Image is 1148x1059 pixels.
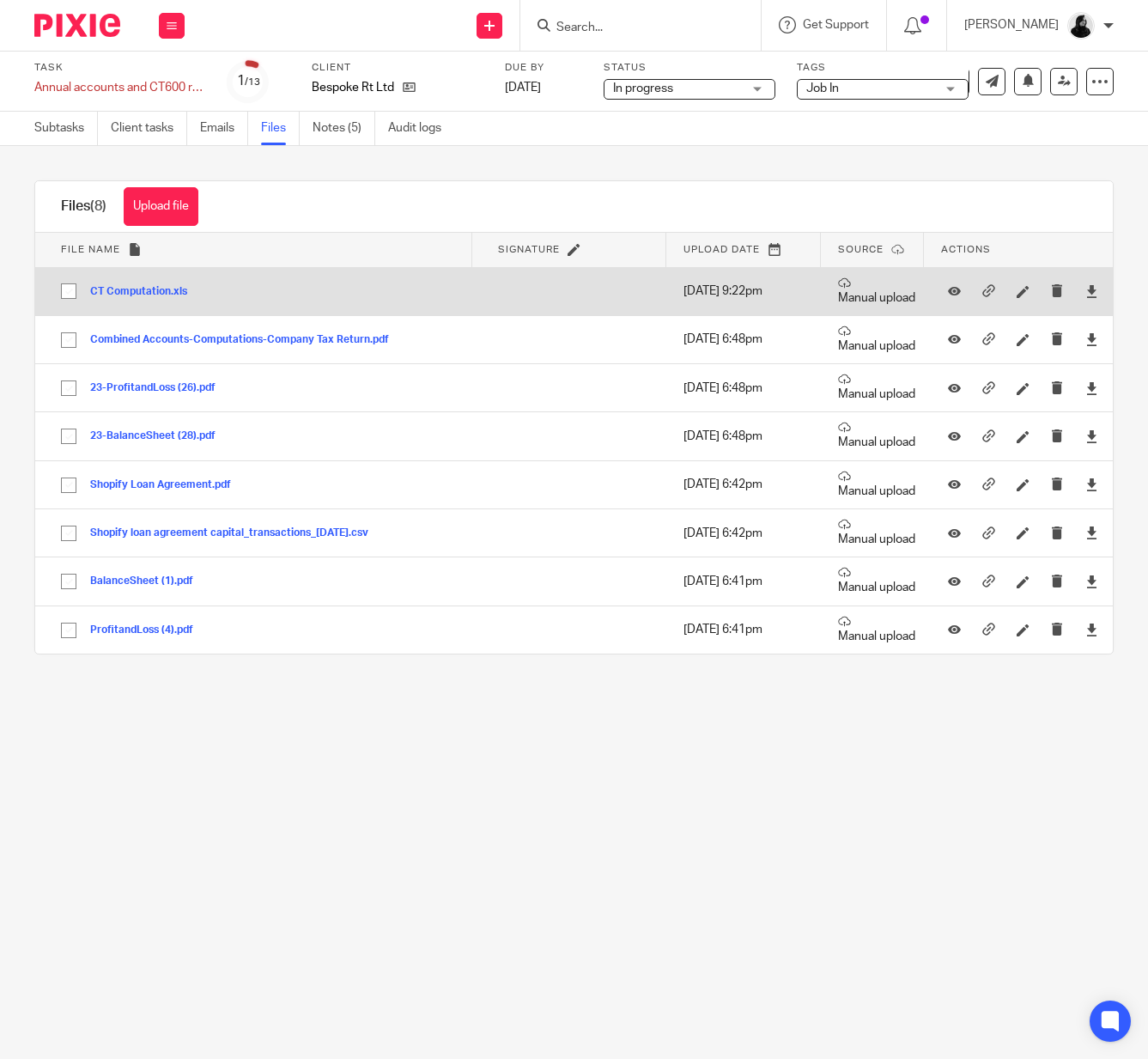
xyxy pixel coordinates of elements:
span: Upload date [683,245,760,254]
p: [DATE] 9:22pm [683,283,812,300]
a: Client tasks [111,112,187,145]
input: Select [52,517,85,550]
button: 23-BalanceSheet (28).pdf [90,430,228,442]
button: 23-ProfitandLoss (26).pdf [90,382,228,394]
button: BalanceSheet (1).pdf [90,575,206,587]
button: Shopify loan agreement capital_transactions_[DATE].csv [90,527,381,539]
img: Pixie [34,14,120,37]
input: Search [555,21,709,36]
label: Tags [797,61,969,75]
div: 1 [237,71,260,91]
a: Audit logs [388,112,454,145]
span: Source [838,245,884,254]
a: Notes (5) [313,112,375,145]
p: Manual upload [838,277,915,307]
button: CT Computation.xls [90,286,200,298]
input: Select [52,469,85,502]
span: Signature [498,245,560,254]
p: Manual upload [838,325,915,355]
p: [DATE] 6:48pm [683,428,812,445]
span: In progress [613,82,673,94]
input: Select [52,420,85,453]
span: Job In [806,82,839,94]
input: Select [52,372,85,405]
span: Get Support [803,19,869,31]
p: Manual upload [838,566,915,596]
a: Download [1085,283,1098,300]
a: Download [1085,525,1098,542]
a: Download [1085,380,1098,397]
p: [DATE] 6:42pm [683,525,812,542]
a: Subtasks [34,112,98,145]
a: Download [1085,476,1098,493]
a: Download [1085,331,1098,348]
p: Bespoke Rt Ltd [312,79,394,96]
a: Emails [200,112,248,145]
p: [DATE] 6:41pm [683,621,812,638]
label: Status [604,61,775,75]
p: Manual upload [838,470,915,500]
button: Upload file [124,187,198,226]
span: (8) [90,199,106,213]
input: Select [52,614,85,647]
span: Actions [941,245,991,254]
span: File name [61,245,120,254]
label: Task [34,61,206,75]
input: Select [52,275,85,307]
label: Client [312,61,483,75]
p: Manual upload [838,373,915,403]
a: Files [261,112,300,145]
p: Manual upload [838,615,915,645]
input: Select [52,324,85,356]
a: Download [1085,621,1098,638]
p: [PERSON_NAME] [964,16,1059,33]
small: /13 [245,77,260,87]
button: Combined Accounts-Computations-Company Tax Return.pdf [90,334,402,346]
label: Due by [505,61,582,75]
input: Select [52,565,85,598]
p: Manual upload [838,518,915,548]
p: [DATE] 6:41pm [683,573,812,590]
div: Annual accounts and CT600 return [34,79,206,96]
button: Shopify Loan Agreement.pdf [90,479,244,491]
h1: Files [61,198,106,216]
img: PHOTO-2023-03-20-11-06-28%203.jpg [1067,12,1095,40]
a: Download [1085,428,1098,445]
a: Download [1085,573,1098,590]
p: Manual upload [838,421,915,451]
p: [DATE] 6:48pm [683,331,812,348]
p: [DATE] 6:48pm [683,380,812,397]
span: [DATE] [505,82,541,94]
p: [DATE] 6:42pm [683,476,812,493]
button: ProfitandLoss (4).pdf [90,624,206,636]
